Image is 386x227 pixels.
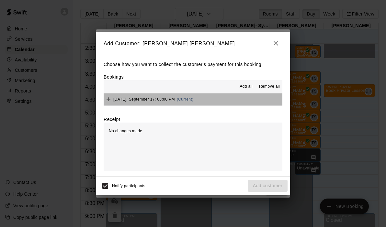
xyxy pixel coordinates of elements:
[104,116,120,123] label: Receipt
[96,32,290,55] h2: Add Customer: [PERSON_NAME] [PERSON_NAME]
[109,129,142,133] span: No changes made
[104,97,113,102] span: Add
[259,83,280,90] span: Remove all
[236,81,256,92] button: Add all
[113,97,175,102] span: [DATE], September 17: 08:00 PM
[177,97,194,102] span: (Current)
[104,74,124,80] label: Bookings
[104,93,282,105] button: Add[DATE], September 17: 08:00 PM(Current)
[256,81,282,92] button: Remove all
[104,60,282,69] p: Choose how you want to collect the customer's payment for this booking
[240,83,253,90] span: Add all
[112,184,145,188] span: Notify participants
